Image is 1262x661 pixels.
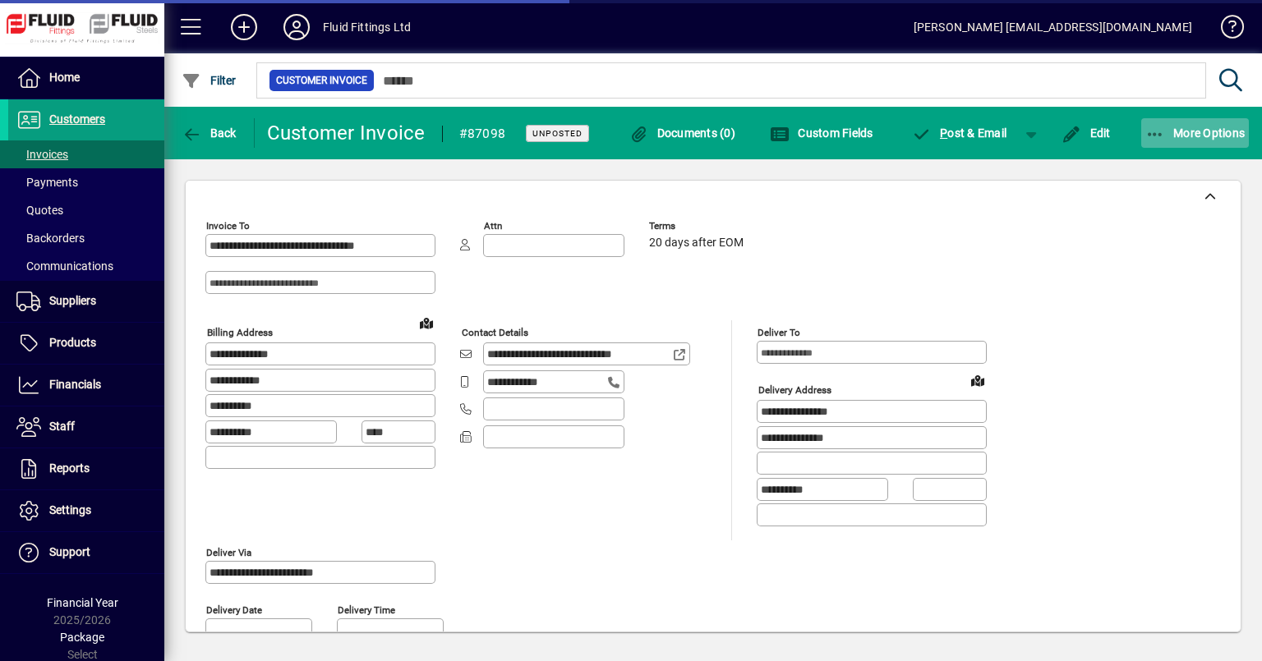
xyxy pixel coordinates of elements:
[8,323,164,364] a: Products
[16,232,85,245] span: Backorders
[218,12,270,42] button: Add
[413,310,440,336] a: View on map
[965,367,991,393] a: View on map
[8,406,164,448] a: Staff
[206,604,262,615] mat-label: Delivery date
[8,532,164,573] a: Support
[1141,118,1250,148] button: More Options
[1209,3,1241,57] a: Knowledge Base
[49,503,91,516] span: Settings
[912,126,1007,140] span: ost & Email
[49,420,75,433] span: Staff
[267,120,426,146] div: Customer Invoice
[649,221,748,232] span: Terms
[60,631,104,644] span: Package
[338,604,395,615] mat-label: Delivery time
[766,118,877,148] button: Custom Fields
[49,545,90,558] span: Support
[484,220,502,232] mat-label: Attn
[177,66,241,95] button: Filter
[182,74,237,87] span: Filter
[49,336,96,349] span: Products
[1062,126,1111,140] span: Edit
[16,204,63,217] span: Quotes
[758,327,800,338] mat-label: Deliver To
[182,126,237,140] span: Back
[270,12,323,42] button: Profile
[8,140,164,168] a: Invoices
[8,224,164,252] a: Backorders
[1145,126,1246,140] span: More Options
[49,71,80,84] span: Home
[532,128,583,139] span: Unposted
[8,448,164,489] a: Reports
[16,148,68,161] span: Invoices
[8,490,164,531] a: Settings
[904,118,1016,148] button: Post & Email
[47,596,118,609] span: Financial Year
[16,176,78,189] span: Payments
[8,281,164,322] a: Suppliers
[8,252,164,280] a: Communications
[770,126,873,140] span: Custom Fields
[206,220,250,232] mat-label: Invoice To
[629,126,735,140] span: Documents (0)
[323,14,411,40] div: Fluid Fittings Ltd
[49,461,90,475] span: Reports
[16,259,113,273] span: Communications
[276,72,367,89] span: Customer Invoice
[164,118,255,148] app-page-header-button: Back
[914,14,1192,40] div: [PERSON_NAME] [EMAIL_ADDRESS][DOMAIN_NAME]
[8,196,164,224] a: Quotes
[1057,118,1115,148] button: Edit
[649,236,744,250] span: 20 days after EOM
[940,126,947,140] span: P
[459,121,506,147] div: #87098
[8,57,164,99] a: Home
[177,118,241,148] button: Back
[8,168,164,196] a: Payments
[8,365,164,406] a: Financials
[49,294,96,307] span: Suppliers
[49,378,101,391] span: Financials
[624,118,739,148] button: Documents (0)
[49,112,105,126] span: Customers
[206,546,251,558] mat-label: Deliver via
